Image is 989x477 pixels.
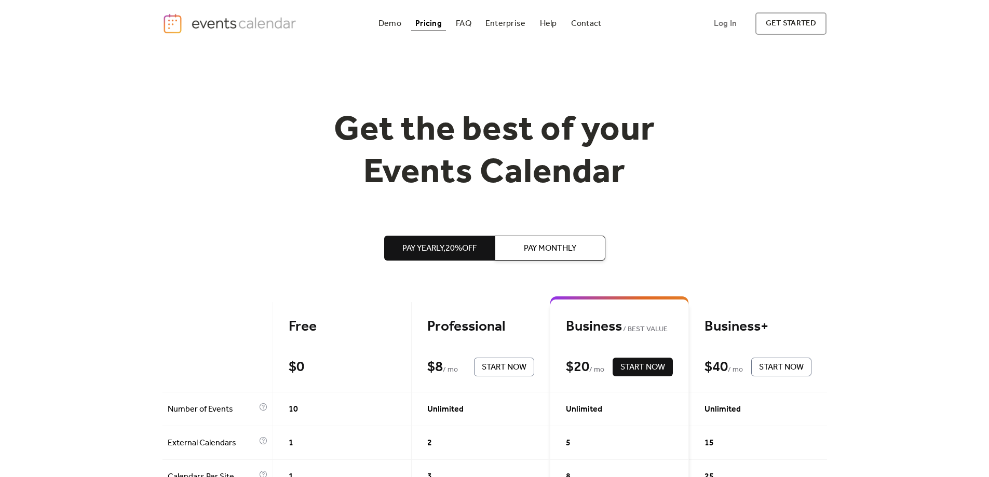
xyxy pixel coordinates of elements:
span: Unlimited [566,403,602,416]
a: Help [536,17,561,31]
span: Start Now [759,361,804,374]
a: Demo [374,17,405,31]
div: $ 40 [705,358,728,376]
div: $ 20 [566,358,589,376]
div: Free [289,318,396,336]
a: get started [755,12,827,35]
span: / mo [728,364,743,376]
div: $ 0 [289,358,304,376]
a: home [162,13,300,34]
a: Pricing [411,17,446,31]
button: Start Now [613,358,673,376]
a: FAQ [452,17,476,31]
div: Enterprise [485,21,525,26]
span: 15 [705,437,714,449]
span: 5 [566,437,571,449]
span: Start Now [482,361,526,374]
div: Business+ [705,318,811,336]
button: Start Now [751,358,811,376]
div: Demo [378,21,401,26]
div: Pricing [415,21,442,26]
button: Start Now [474,358,534,376]
h1: Get the best of your Events Calendar [295,110,694,194]
span: / mo [589,364,604,376]
div: Professional [427,318,534,336]
span: 10 [289,403,298,416]
span: Start Now [620,361,665,374]
span: Unlimited [705,403,741,416]
button: Pay Yearly,20%off [384,236,495,261]
span: Pay Monthly [524,242,576,255]
span: BEST VALUE [622,323,668,336]
span: Number of Events [168,403,256,416]
span: Pay Yearly, 20% off [402,242,477,255]
a: Enterprise [481,17,530,31]
a: Log In [703,12,747,35]
a: Contact [567,17,606,31]
div: FAQ [456,21,471,26]
div: Help [540,21,557,26]
span: / mo [443,364,458,376]
span: 2 [427,437,432,449]
div: $ 8 [427,358,443,376]
span: External Calendars [168,437,256,449]
span: 1 [289,437,293,449]
span: Unlimited [427,403,464,416]
div: Contact [571,21,602,26]
div: Business [566,318,673,336]
button: Pay Monthly [495,236,605,261]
